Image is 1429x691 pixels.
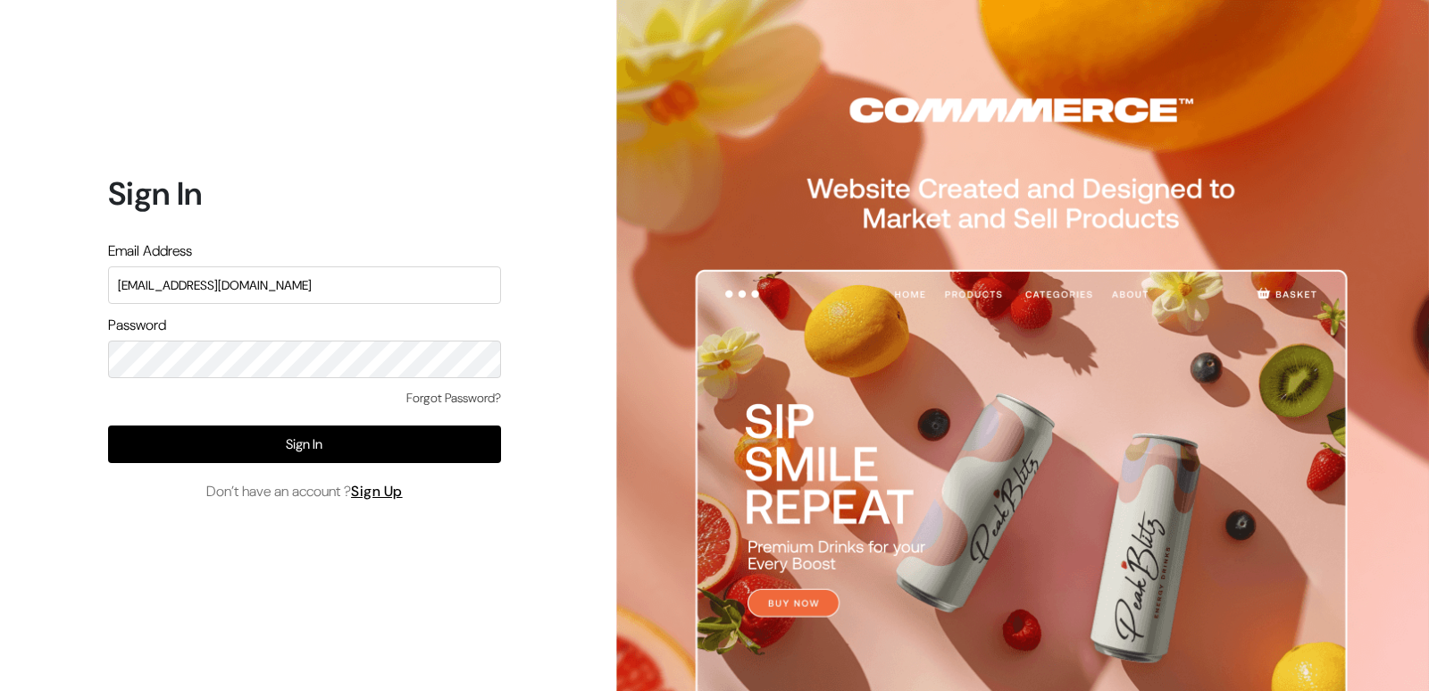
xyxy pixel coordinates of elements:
button: Sign In [108,426,501,463]
a: Forgot Password? [406,389,501,408]
a: Sign Up [351,482,403,501]
label: Password [108,315,166,336]
h1: Sign In [108,174,501,213]
label: Email Address [108,240,192,262]
span: Don’t have an account ? [206,481,403,502]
